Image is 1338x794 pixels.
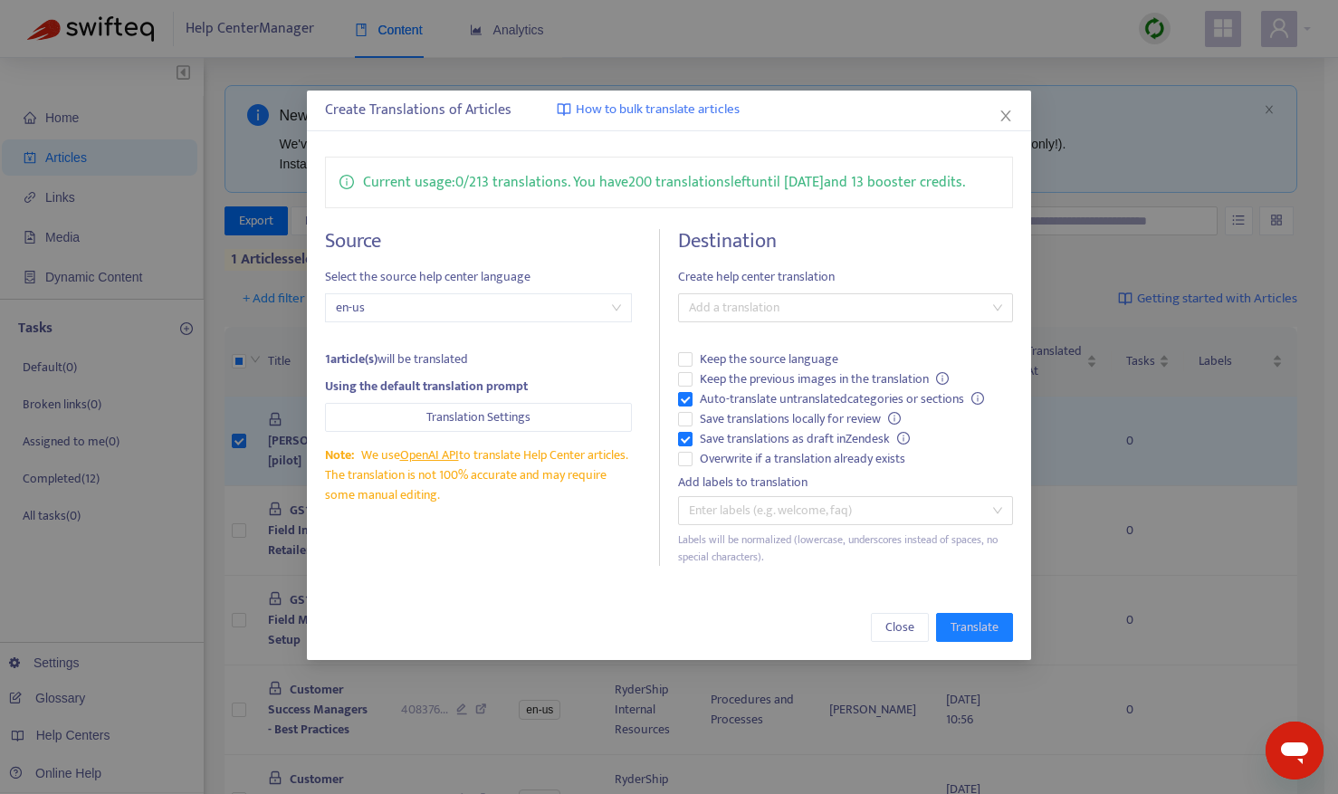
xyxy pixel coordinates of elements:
a: OpenAI API [400,445,459,465]
div: We use to translate Help Center articles. The translation is not 100% accurate and may require so... [325,445,632,505]
div: will be translated [325,349,632,369]
button: Translate [936,613,1013,642]
p: Current usage: 0 / 213 translations . You have 200 translations left until [DATE] and 13 booster ... [363,171,965,194]
span: info-circle [936,372,949,385]
span: Select the source help center language [325,267,632,287]
span: close [999,109,1013,123]
span: info-circle [897,432,910,445]
div: Labels will be normalized (lowercase, underscores instead of spaces, no special characters). [678,531,1013,566]
span: Translation Settings [426,407,530,427]
button: Close [996,106,1016,126]
span: info-circle [888,412,901,425]
span: en-us [336,294,621,321]
button: Translation Settings [325,403,632,432]
iframe: Button to launch messaging window [1266,722,1324,780]
span: Close [885,617,914,637]
img: image-link [557,102,571,117]
h4: Source [325,229,632,254]
span: How to bulk translate articles [576,100,740,120]
a: How to bulk translate articles [557,100,740,120]
strong: 1 article(s) [325,349,378,369]
div: Create Translations of Articles [325,100,1013,121]
span: info-circle [339,171,354,189]
div: Add labels to translation [678,473,1013,493]
span: Overwrite if a translation already exists [693,449,913,469]
span: info-circle [971,392,984,405]
span: Auto-translate untranslated categories or sections [693,389,991,409]
span: Keep the source language [693,349,846,369]
span: Save translations as draft in Zendesk [693,429,917,449]
span: Note: [325,445,354,465]
div: Using the default translation prompt [325,377,632,397]
span: Keep the previous images in the translation [693,369,956,389]
span: Save translations locally for review [693,409,908,429]
button: Close [871,613,929,642]
span: Create help center translation [678,267,1013,287]
h4: Destination [678,229,1013,254]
